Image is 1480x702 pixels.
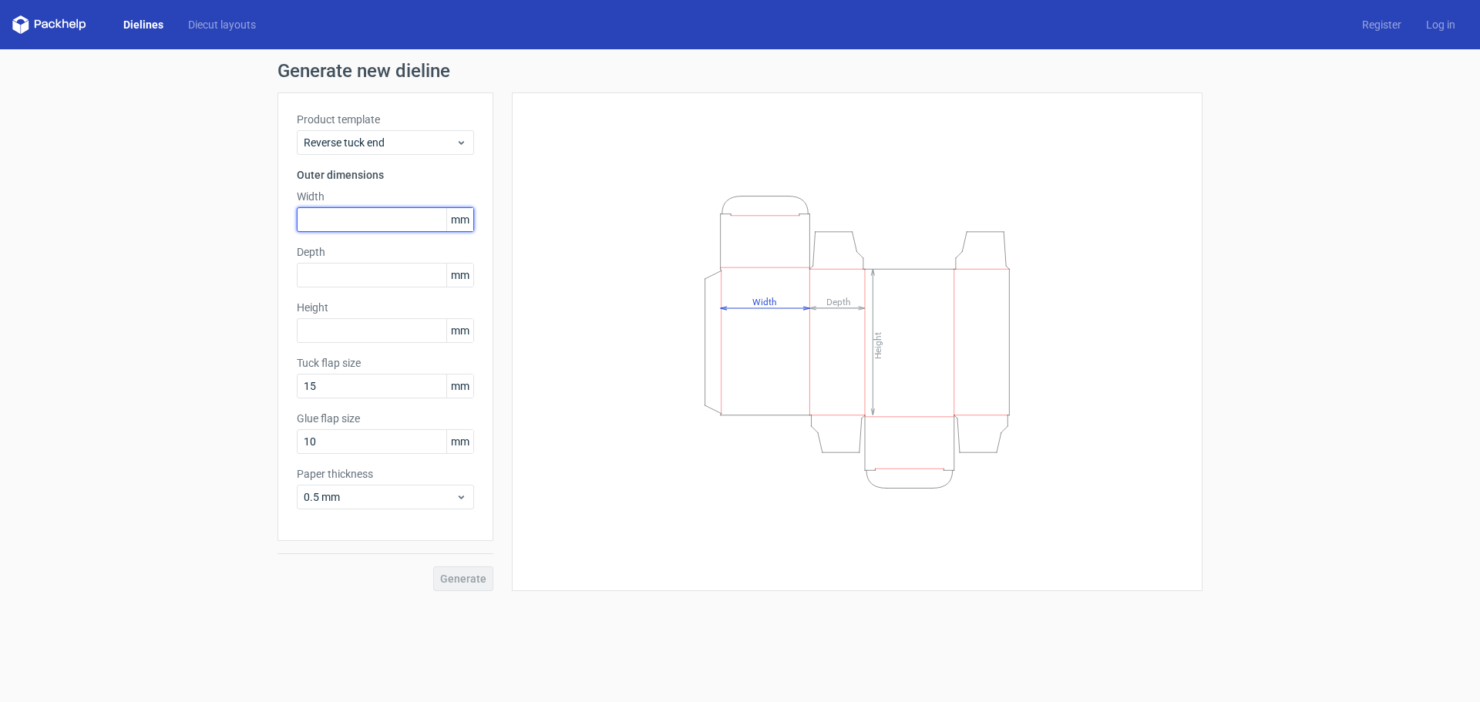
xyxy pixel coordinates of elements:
a: Dielines [111,17,176,32]
a: Log in [1414,17,1468,32]
tspan: Height [873,331,883,358]
a: Diecut layouts [176,17,268,32]
tspan: Width [752,296,777,307]
span: mm [446,430,473,453]
h3: Outer dimensions [297,167,474,183]
span: mm [446,319,473,342]
label: Paper thickness [297,466,474,482]
span: Reverse tuck end [304,135,456,150]
label: Tuck flap size [297,355,474,371]
label: Glue flap size [297,411,474,426]
h1: Generate new dieline [277,62,1202,80]
span: 0.5 mm [304,489,456,505]
span: mm [446,264,473,287]
label: Width [297,189,474,204]
label: Product template [297,112,474,127]
span: mm [446,375,473,398]
span: mm [446,208,473,231]
label: Height [297,300,474,315]
label: Depth [297,244,474,260]
a: Register [1350,17,1414,32]
tspan: Depth [826,296,851,307]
